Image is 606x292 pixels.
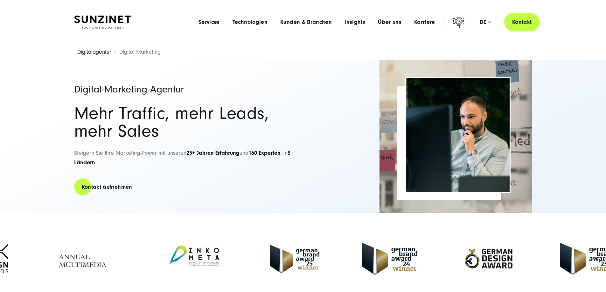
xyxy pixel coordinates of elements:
h2: Mehr Traffic, mehr Leads, mehr Sales [74,105,297,140]
a: Services [199,19,220,25]
img: Full-Service Digitalagentur SUNZINET - Digital Marketing_2 [380,60,532,213]
img: German-Brand-Award - Full Service digital agentur SUNZINET [362,243,417,275]
a: Technologien [233,19,268,25]
h1: Digital-Marketing-Agentur [74,84,297,94]
img: German Brand Award winner 2025 - Full Service Digital Agentur SUNZINET [270,245,319,273]
span: Digital Marketing [119,49,161,55]
a: Über uns [378,19,401,25]
a: Digitalagentur [77,49,111,55]
img: SUNZINET Full Service Digital Agentur [74,16,131,29]
img: Full-Service Digitalagentur SUNZINET - Digital Marketing [406,78,510,192]
strong: 160 Experten [248,150,281,156]
a: Insights [345,19,365,25]
strong: 25+ Jahren Erfahrung [186,150,240,156]
a: Kunden & Branchen [280,19,332,25]
img: Annual Multimedia Awards - Full Service Digitalagentur SUNZINET [51,240,118,278]
img: German-Design-Award [460,235,517,282]
span: Steigern Sie Ihre Marketing-Power mit unseren und , in [74,150,290,166]
a: Kontakt [504,13,540,31]
a: Karriere [414,19,435,25]
a: Kontakt aufnehmen [74,178,140,196]
div: de [480,19,491,25]
img: Inkometa Award für interne Kommunikation - Full Service Digitalagentur SUNZINET [160,240,227,278]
